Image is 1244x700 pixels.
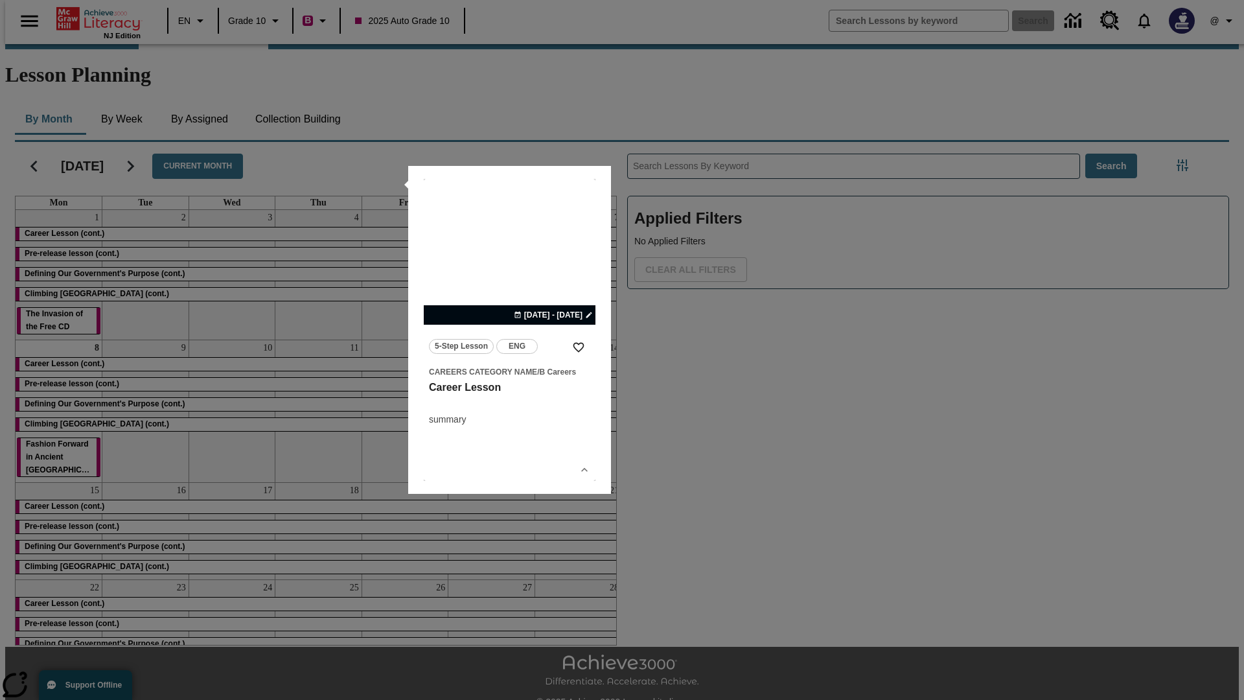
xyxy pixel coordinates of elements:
span: [DATE] - [DATE] [524,309,582,321]
span: Careers Category Name [429,367,537,377]
h4: undefined [429,395,590,410]
button: Add to Favorites [567,336,590,359]
div: lesson details [424,179,595,481]
span: / [537,367,539,377]
button: ENG [496,339,538,354]
span: 5-Step Lesson [435,340,488,353]
span: B Careers [539,367,576,377]
button: Jan 13 - Jan 17 Choose Dates [511,309,595,321]
button: 5-Step Lesson [429,339,494,354]
div: summary [429,413,590,426]
span: Topic: Careers Category Name/B Careers [429,365,590,379]
span: ENG [509,340,525,353]
h3: Career Lesson [429,381,590,395]
button: Show Details [575,460,594,480]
